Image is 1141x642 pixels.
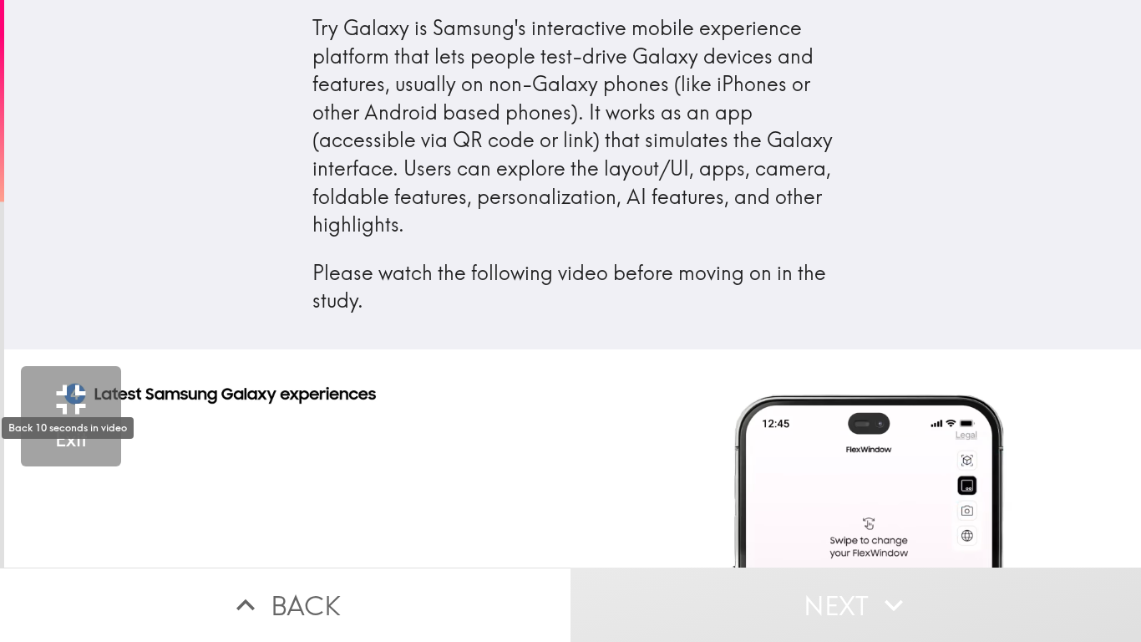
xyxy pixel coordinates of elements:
[2,417,134,439] div: Back 10 seconds in video
[1000,358,1128,393] div: 0:23 / 2:49
[21,366,121,466] button: Exit
[312,14,834,315] div: Try Galaxy is Samsung's interactive mobile experience platform that lets people test-drive Galaxy...
[570,568,1141,642] button: Next
[312,259,834,315] p: Please watch the following video before moving on in the study.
